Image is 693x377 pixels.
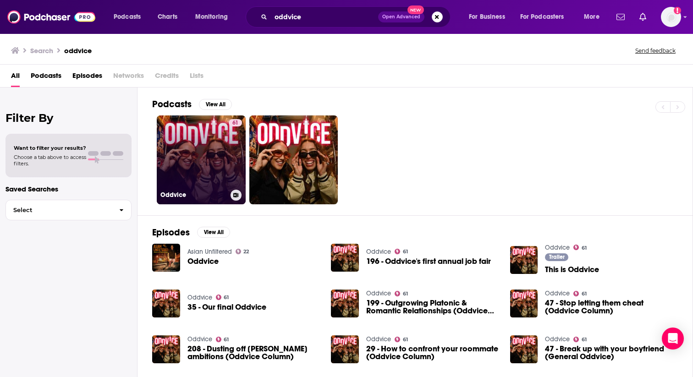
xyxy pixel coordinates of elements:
[152,227,190,238] h2: Episodes
[189,10,240,24] button: open menu
[545,290,570,297] a: Oddvice
[366,290,391,297] a: Oddvice
[14,154,86,167] span: Choose a tab above to access filters.
[510,290,538,317] img: 47 - Stop letting them cheat (Oddvice Column)
[216,295,229,300] a: 61
[510,246,538,274] img: This is Oddvice
[254,6,459,27] div: Search podcasts, credits, & more...
[271,10,378,24] input: Search podcasts, credits, & more...
[331,290,359,317] img: 199 - Outgrowing Platonic & Romantic Relationships (Oddvice Column)
[545,299,678,315] span: 47 - Stop letting them cheat (Oddvice Column)
[395,249,408,254] a: 61
[573,245,587,250] a: 61
[661,7,681,27] img: User Profile
[366,257,491,265] a: 196 - Oddvice's first annual job fair
[331,335,359,363] img: 29 - How to confront your roommate (Oddvice Column)
[366,248,391,256] a: Oddvice
[573,337,587,342] a: 61
[577,10,611,24] button: open menu
[636,9,650,25] a: Show notifications dropdown
[545,244,570,251] a: Oddvice
[187,303,266,311] a: 35 - Our final Oddvice
[229,119,242,126] a: 61
[30,46,53,55] h3: Search
[582,292,587,296] span: 61
[7,8,95,26] img: Podchaser - Follow, Share and Rate Podcasts
[232,119,238,128] span: 61
[152,335,180,363] img: 208 - Dusting off rusty ambitions (Oddvice Column)
[613,9,628,25] a: Show notifications dropdown
[582,246,587,250] span: 61
[407,5,424,14] span: New
[11,68,20,87] a: All
[243,250,249,254] span: 22
[195,11,228,23] span: Monitoring
[403,292,408,296] span: 61
[72,68,102,87] a: Episodes
[187,257,219,265] a: Oddvice
[545,266,599,273] span: This is Oddvice
[545,345,678,361] span: 47 - Break up with your boyfriend (General Oddvice)
[64,46,92,55] h3: oddvice
[187,345,320,361] span: 208 - Dusting off [PERSON_NAME] ambitions (Oddvice Column)
[662,328,684,350] div: Open Intercom Messenger
[152,227,230,238] a: EpisodesView All
[520,11,564,23] span: For Podcasters
[661,7,681,27] button: Show profile menu
[152,10,183,24] a: Charts
[14,145,86,151] span: Want to filter your results?
[382,15,420,19] span: Open Advanced
[378,11,424,22] button: Open AdvancedNew
[152,290,180,317] img: 35 - Our final Oddvice
[114,11,141,23] span: Podcasts
[107,10,153,24] button: open menu
[510,335,538,363] img: 47 - Break up with your boyfriend (General Oddvice)
[395,291,408,296] a: 61
[582,338,587,342] span: 61
[5,200,132,220] button: Select
[187,345,320,361] a: 208 - Dusting off rusty ambitions (Oddvice Column)
[31,68,61,87] a: Podcasts
[366,299,499,315] span: 199 - Outgrowing Platonic & Romantic Relationships (Oddvice Column)
[584,11,599,23] span: More
[187,248,232,256] a: Asian Unfiltered
[632,47,678,55] button: Send feedback
[187,335,212,343] a: Oddvice
[462,10,517,24] button: open menu
[395,337,408,342] a: 61
[152,244,180,272] img: Oddvice
[187,294,212,301] a: Oddvice
[5,185,132,193] p: Saved Searches
[403,338,408,342] span: 61
[5,111,132,125] h2: Filter By
[216,337,229,342] a: 61
[190,68,203,87] span: Lists
[514,10,577,24] button: open menu
[545,335,570,343] a: Oddvice
[331,244,359,272] img: 196 - Oddvice's first annual job fair
[661,7,681,27] span: Logged in as KevinZ
[113,68,144,87] span: Networks
[158,11,177,23] span: Charts
[197,227,230,238] button: View All
[6,207,112,213] span: Select
[152,98,232,110] a: PodcastsView All
[224,338,229,342] span: 61
[224,295,229,300] span: 61
[155,68,179,87] span: Credits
